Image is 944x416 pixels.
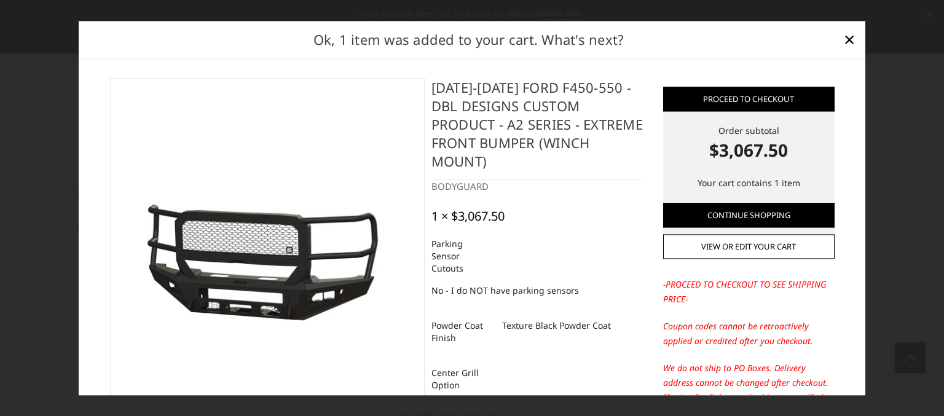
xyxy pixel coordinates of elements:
h4: [DATE]-[DATE] Ford F450-550 - DBL Designs Custom Product - A2 Series - Extreme Front Bumper (winc... [431,78,643,179]
h2: Ok, 1 item was added to your cart. What's next? [98,29,840,50]
dt: Parking Sensor Cutouts [431,233,493,280]
a: Continue Shopping [663,203,835,227]
dt: Powder Coat Finish [431,315,493,349]
dt: Center Grill Option [431,362,493,396]
dd: No - I do NOT have parking sensors [431,280,579,302]
a: Close [840,30,859,50]
dd: Texture Black Powder Coat [502,315,611,337]
a: Proceed to checkout [663,87,835,111]
a: View or edit your cart [663,234,835,259]
div: Order subtotal [663,124,835,163]
p: Coupon codes cannot be retroactively applied or credited after you checkout. [663,319,835,348]
p: -PROCEED TO CHECKOUT TO SEE SHIPPING PRICE- [663,277,835,307]
div: BODYGUARD [431,179,643,194]
iframe: Chat Widget [883,357,944,416]
img: 2023-2025 Ford F450-550 - DBL Designs Custom Product - A2 Series - Extreme Front Bumper (winch mo... [117,194,418,331]
div: 1 × $3,067.50 [431,209,505,224]
span: × [844,26,855,53]
strong: $3,067.50 [663,137,835,163]
p: Your cart contains 1 item [663,176,835,190]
